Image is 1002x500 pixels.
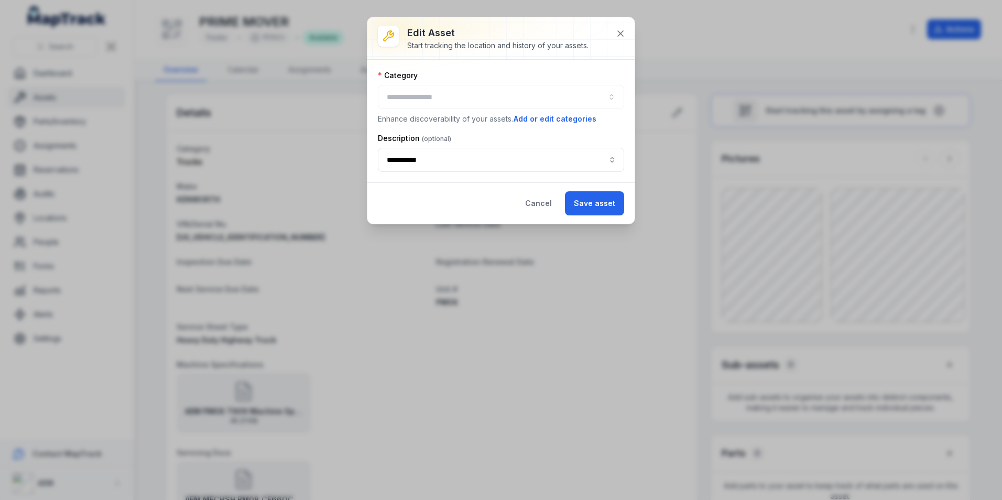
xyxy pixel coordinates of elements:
div: Start tracking the location and history of your assets. [407,40,589,51]
p: Enhance discoverability of your assets. [378,113,624,125]
button: Cancel [516,191,561,215]
button: Save asset [565,191,624,215]
label: Category [378,70,418,81]
label: Description [378,133,451,144]
input: asset-edit:description-label [378,148,624,172]
h3: Edit asset [407,26,589,40]
button: Add or edit categories [513,113,597,125]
